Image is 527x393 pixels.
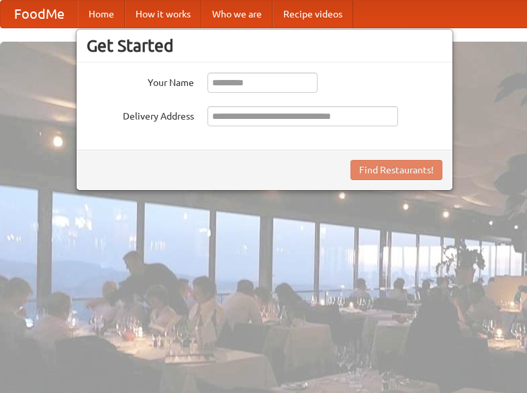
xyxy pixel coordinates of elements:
[350,160,442,180] button: Find Restaurants!
[201,1,273,28] a: Who we are
[125,1,201,28] a: How it works
[87,73,194,89] label: Your Name
[87,36,442,56] h3: Get Started
[273,1,353,28] a: Recipe videos
[87,106,194,123] label: Delivery Address
[1,1,78,28] a: FoodMe
[78,1,125,28] a: Home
